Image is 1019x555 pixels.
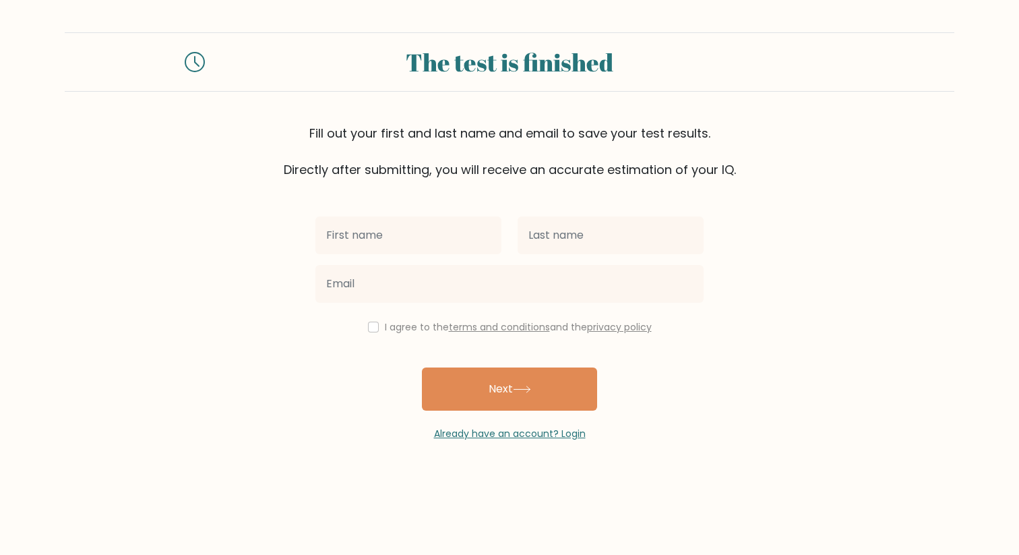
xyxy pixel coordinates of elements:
button: Next [422,368,597,411]
a: privacy policy [587,320,652,334]
input: First name [315,216,501,254]
label: I agree to the and the [385,320,652,334]
input: Last name [518,216,704,254]
div: Fill out your first and last name and email to save your test results. Directly after submitting,... [65,124,954,179]
div: The test is finished [221,44,798,80]
input: Email [315,265,704,303]
a: Already have an account? Login [434,427,586,440]
a: terms and conditions [449,320,550,334]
